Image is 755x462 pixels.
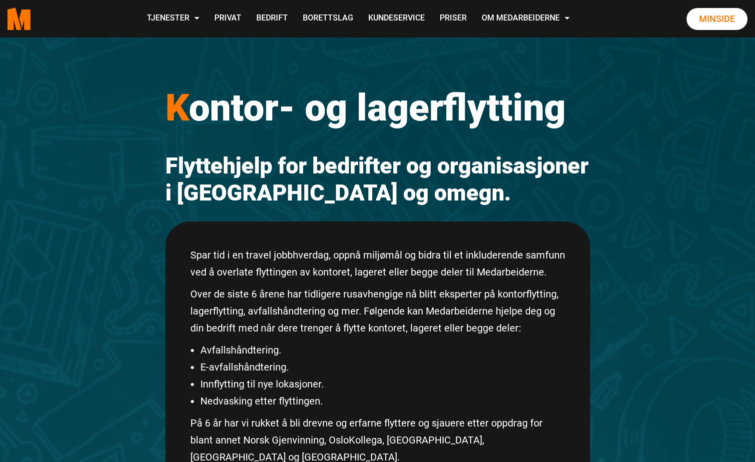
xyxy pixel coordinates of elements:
[200,358,565,375] li: E-avfallshåndtering.
[687,8,748,30] a: Minside
[190,285,565,336] p: Over de siste 6 årene har tidligere rusavhengige nå blitt eksperter på kontorflytting, lagerflytt...
[207,1,249,36] a: Privat
[139,1,207,36] a: Tjenester
[432,1,474,36] a: Priser
[200,392,565,409] li: Nedvasking etter flyttingen.
[474,1,577,36] a: Om Medarbeiderne
[249,1,295,36] a: Bedrift
[295,1,361,36] a: Borettslag
[200,341,565,358] li: Avfallshåndtering.
[165,152,590,206] h2: Flyttehjelp for bedrifter og organisasjoner i [GEOGRAPHIC_DATA] og omegn.
[165,85,590,130] h1: ontor- og lagerflytting
[200,375,565,392] li: Innflytting til nye lokasjoner.
[165,85,189,129] span: K
[190,246,565,280] p: Spar tid i en travel jobbhverdag, oppnå miljømål og bidra til et inkluderende samfunn ved å overl...
[361,1,432,36] a: Kundeservice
